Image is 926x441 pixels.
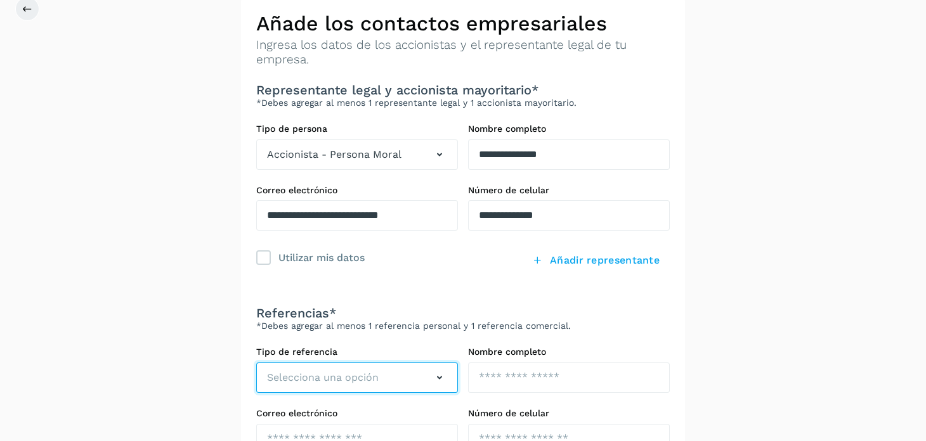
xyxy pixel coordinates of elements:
[267,370,379,385] span: Selecciona una opción
[256,305,670,321] h3: Referencias*
[256,82,670,98] h3: Representante legal y accionista mayoritario*
[550,253,660,267] span: Añadir representante
[256,408,458,419] label: Correo electrónico
[256,38,670,67] p: Ingresa los datos de los accionistas y el representante legal de tu empresa.
[468,347,670,357] label: Nombre completo
[267,147,401,162] span: Accionista - Persona Moral
[522,246,670,275] button: Añadir representante
[256,185,458,196] label: Correo electrónico
[256,321,670,331] p: *Debes agregar al menos 1 referencia personal y 1 referencia comercial.
[256,124,458,134] label: Tipo de persona
[278,248,365,265] div: Utilizar mis datos
[256,98,670,108] p: *Debes agregar al menos 1 representante legal y 1 accionista mayoritario.
[468,185,670,196] label: Número de celular
[468,124,670,134] label: Nombre completo
[256,11,670,35] h2: Añade los contactos empresariales
[256,347,458,357] label: Tipo de referencia
[468,408,670,419] label: Número de celular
